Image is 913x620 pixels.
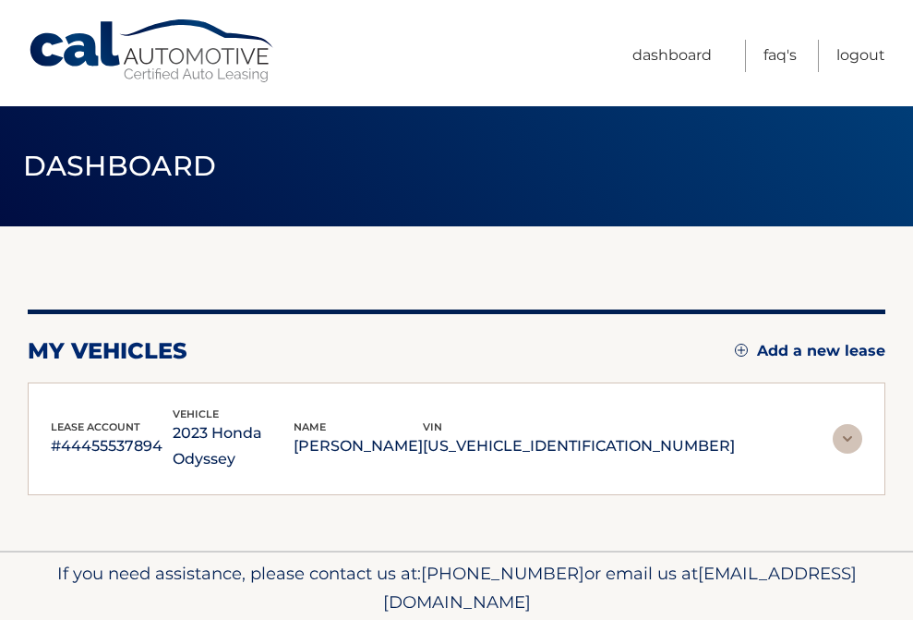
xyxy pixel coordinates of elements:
[423,420,442,433] span: vin
[735,342,885,360] a: Add a new lease
[423,433,735,459] p: [US_VEHICLE_IDENTIFICATION_NUMBER]
[735,344,748,357] img: add.svg
[28,18,277,84] a: Cal Automotive
[173,407,219,420] span: vehicle
[51,433,173,459] p: #44455537894
[836,40,885,72] a: Logout
[28,337,187,365] h2: my vehicles
[28,559,885,618] p: If you need assistance, please contact us at: or email us at
[294,420,326,433] span: name
[51,420,140,433] span: lease account
[632,40,712,72] a: Dashboard
[421,563,584,584] span: [PHONE_NUMBER]
[23,149,217,183] span: Dashboard
[833,424,862,454] img: accordion-rest.svg
[763,40,797,72] a: FAQ's
[294,433,423,459] p: [PERSON_NAME]
[173,420,294,472] p: 2023 Honda Odyssey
